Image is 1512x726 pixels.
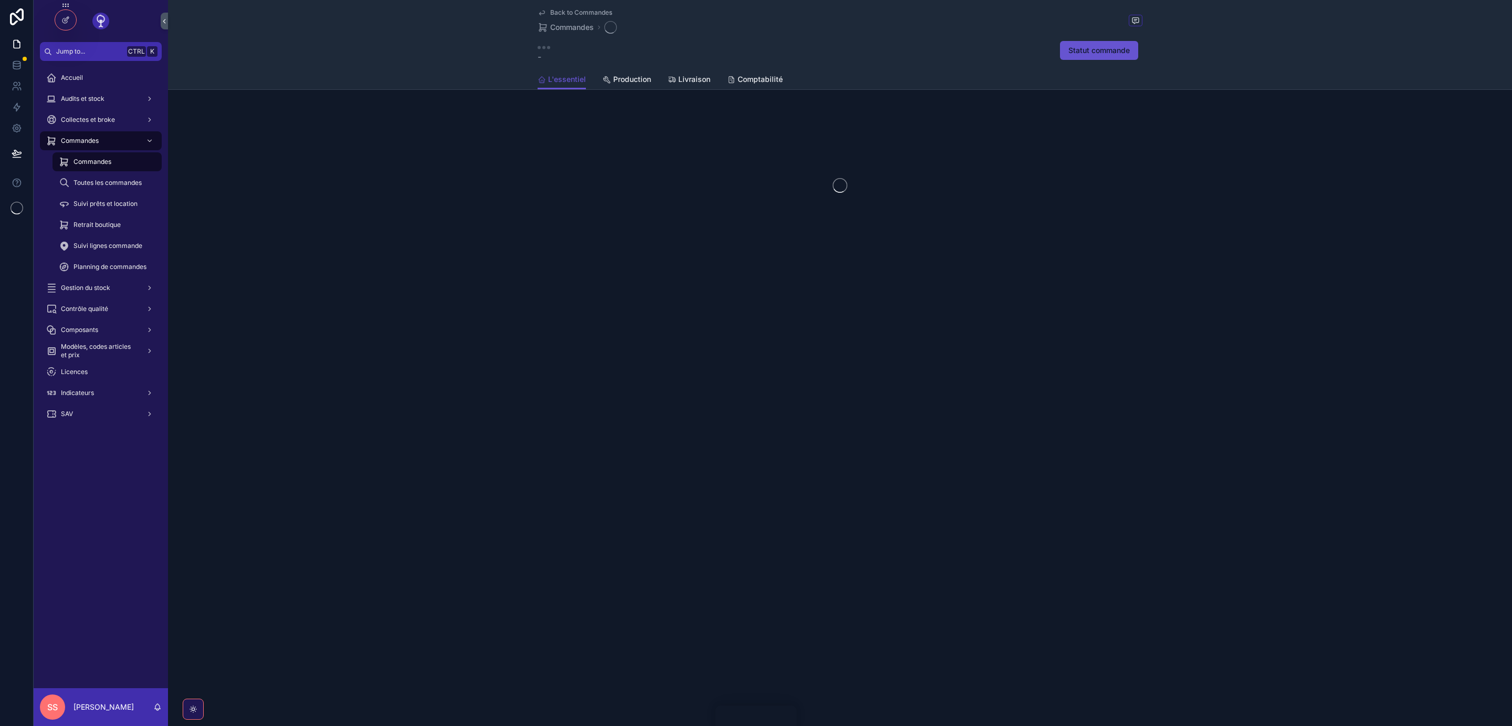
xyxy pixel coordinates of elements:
[61,368,88,376] span: Licences
[40,278,162,297] a: Gestion du stock
[40,341,162,360] a: Modèles, codes articles et prix
[40,320,162,339] a: Composants
[738,74,783,85] span: Comptabilité
[61,116,115,124] span: Collectes et broke
[40,42,162,61] button: Jump to...CtrlK
[47,701,58,713] span: SS
[73,263,146,271] span: Planning de commandes
[73,158,111,166] span: Commandes
[73,221,121,229] span: Retrait boutique
[61,95,104,103] span: Audits et stock
[678,74,710,85] span: Livraison
[52,194,162,213] a: Suivi prêts et location
[61,137,99,145] span: Commandes
[73,702,134,712] p: [PERSON_NAME]
[56,47,123,56] span: Jump to...
[1068,45,1130,56] span: Statut commande
[73,242,142,250] span: Suivi lignes commande
[52,152,162,171] a: Commandes
[127,46,146,57] span: Ctrl
[52,257,162,276] a: Planning de commandes
[668,70,710,91] a: Livraison
[550,22,594,33] span: Commandes
[40,299,162,318] a: Contrôle qualité
[538,22,594,33] a: Commandes
[61,74,83,82] span: Accueil
[538,50,550,63] span: -
[61,389,94,397] span: Indicateurs
[73,200,138,208] span: Suivi prêts et location
[550,8,612,17] span: Back to Commandes
[548,74,586,85] span: L'essentiel
[727,70,783,91] a: Comptabilité
[613,74,651,85] span: Production
[92,13,109,29] img: App logo
[40,362,162,381] a: Licences
[1060,41,1138,60] button: Statut commande
[52,215,162,234] a: Retrait boutique
[603,70,651,91] a: Production
[40,68,162,87] a: Accueil
[40,383,162,402] a: Indicateurs
[73,179,142,187] span: Toutes les commandes
[61,305,108,313] span: Contrôle qualité
[148,47,156,56] span: K
[61,326,98,334] span: Composants
[61,284,110,292] span: Gestion du stock
[538,70,586,90] a: L'essentiel
[61,343,138,359] span: Modèles, codes articles et prix
[40,110,162,129] a: Collectes et broke
[538,8,612,17] a: Back to Commandes
[40,131,162,150] a: Commandes
[52,236,162,255] a: Suivi lignes commande
[34,61,168,437] div: scrollable content
[52,173,162,192] a: Toutes les commandes
[40,405,162,423] a: SAV
[61,410,73,418] span: SAV
[40,89,162,108] a: Audits et stock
